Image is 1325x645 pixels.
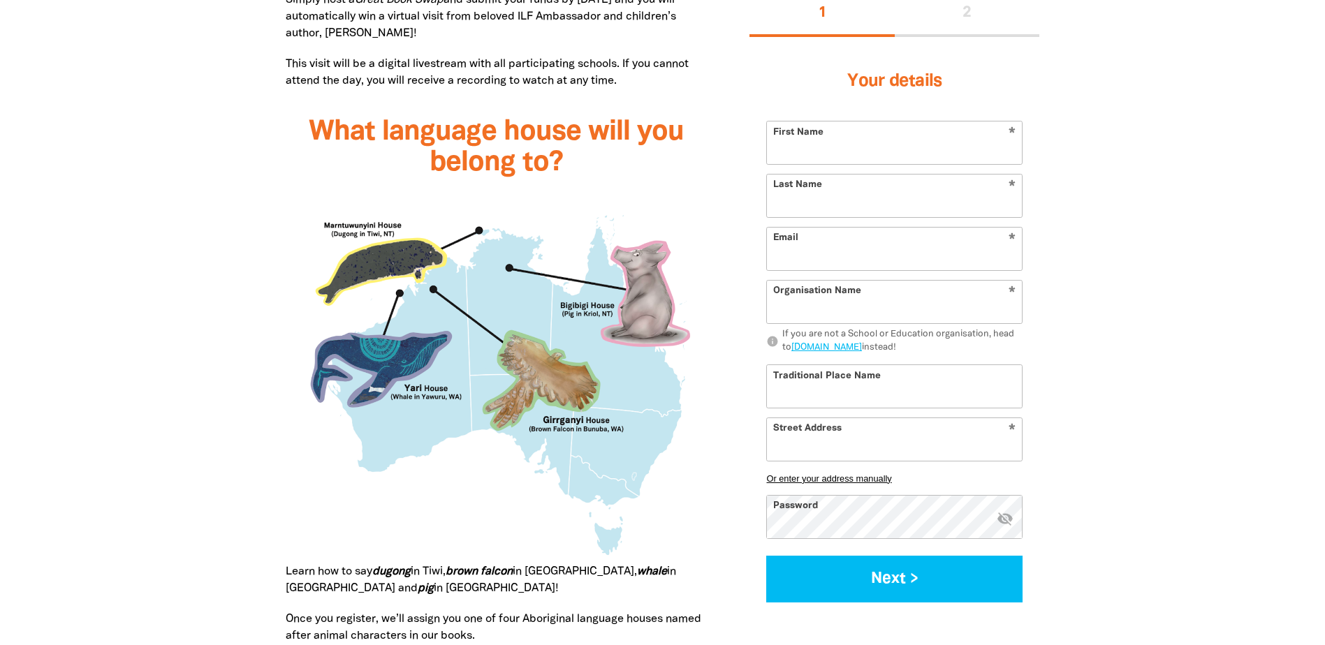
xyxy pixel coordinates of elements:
[372,567,411,577] strong: dugong
[766,54,1023,110] h3: Your details
[791,344,862,353] a: [DOMAIN_NAME]
[446,567,513,577] em: brown falcon
[766,336,779,348] i: info
[286,563,708,597] p: Learn how to say in Tiwi, in [GEOGRAPHIC_DATA], in [GEOGRAPHIC_DATA] and in [GEOGRAPHIC_DATA]!
[309,119,684,176] span: What language house will you belong to?
[766,556,1023,602] button: Next >
[997,510,1013,526] i: Hide password
[766,473,1023,484] button: Or enter your address manually
[418,584,434,593] strong: pig
[286,56,708,89] p: This visit will be a digital livestream with all participating schools. If you cannot attend the ...
[782,328,1023,355] div: If you are not a School or Education organisation, head to instead!
[637,567,667,577] strong: whale
[286,611,708,644] p: Once you register, we’ll assign you one of four Aboriginal language houses named after animal cha...
[997,510,1013,528] button: visibility_off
